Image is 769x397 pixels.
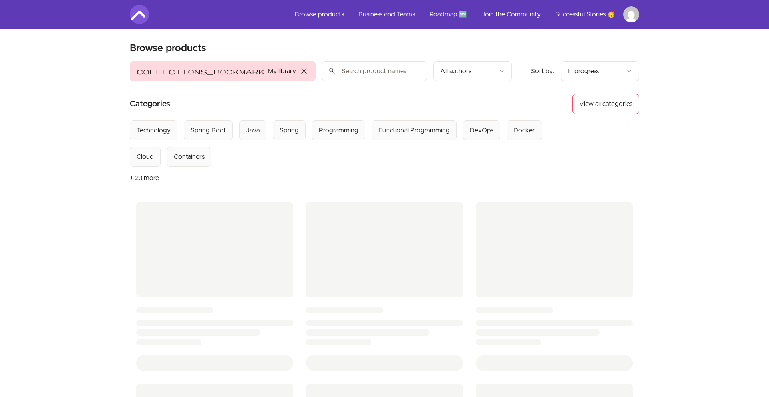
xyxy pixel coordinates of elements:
div: Programming [319,126,358,135]
span: close [299,66,309,76]
button: Product sort options [561,61,639,81]
img: Profile image for Mochamad Rizal Hidayat [623,6,639,22]
a: Business and Teams [352,5,421,24]
span: Sort by: [531,68,554,74]
h2: Categories [130,94,170,114]
input: Search product names [322,61,427,81]
img: Amigoscode logo [130,5,149,24]
div: Docker [513,126,535,135]
a: Join the Community [475,5,547,24]
a: Browse products [288,5,350,24]
nav: Main [288,5,639,24]
div: Spring Boot [191,126,226,135]
div: Functional Programming [378,126,450,135]
div: Spring [280,126,299,135]
div: Technology [137,126,171,135]
button: Filter by My library [130,61,316,81]
h1: Browse products [130,42,206,55]
button: Filter by author [433,61,512,81]
div: DevOps [470,126,493,135]
span: collections_bookmark [137,66,265,76]
div: Java [246,126,260,135]
div: Cloud [137,152,154,162]
a: Roadmap 🆕 [423,5,473,24]
button: View all categories [572,94,639,114]
div: Containers [174,152,205,162]
span: search [328,65,336,76]
a: Successful Stories 🥳 [549,5,622,24]
button: + 23 more [130,167,159,189]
